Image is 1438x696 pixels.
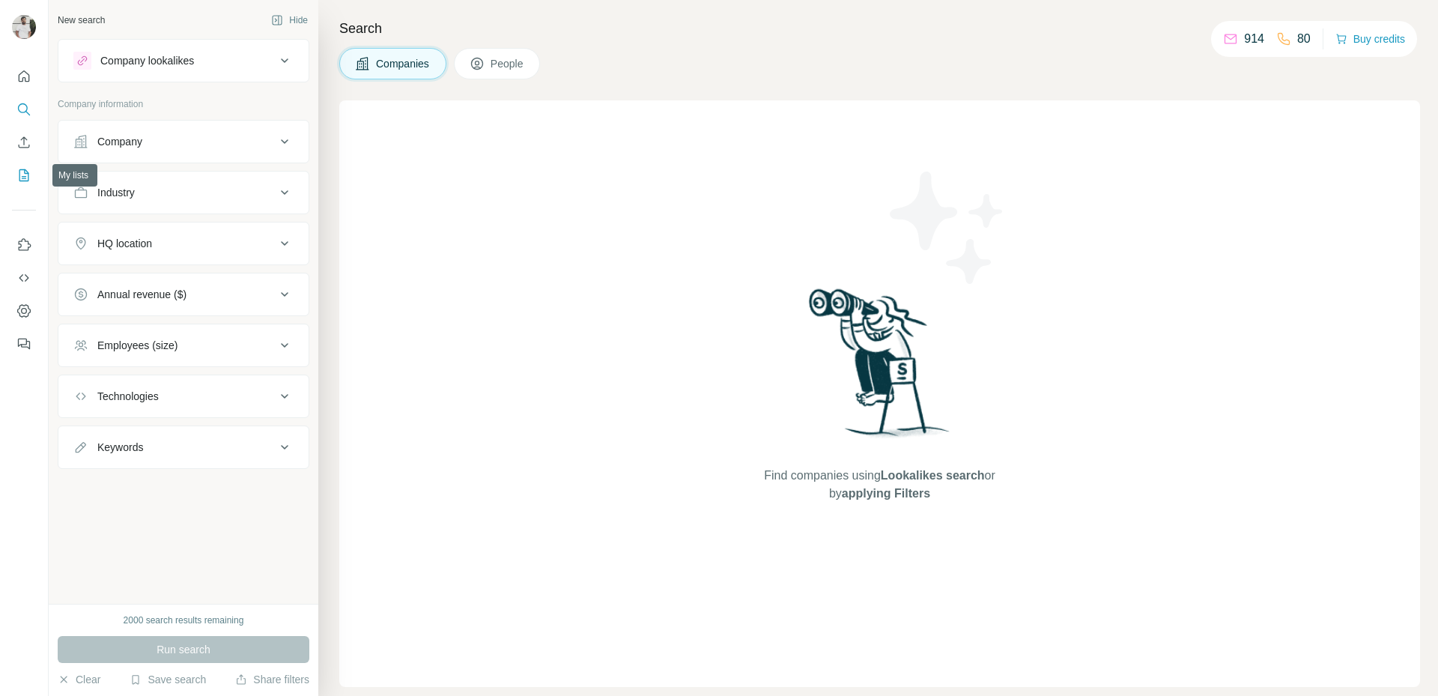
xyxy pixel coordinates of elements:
[1335,28,1405,49] button: Buy credits
[12,232,36,258] button: Use Surfe on LinkedIn
[491,56,525,71] span: People
[58,672,100,687] button: Clear
[339,18,1420,39] h4: Search
[97,389,159,404] div: Technologies
[1297,30,1311,48] p: 80
[12,264,36,291] button: Use Surfe API
[97,185,135,200] div: Industry
[12,129,36,156] button: Enrich CSV
[1244,30,1264,48] p: 914
[58,226,309,261] button: HQ location
[880,160,1015,295] img: Surfe Illustration - Stars
[842,487,930,500] span: applying Filters
[58,13,105,27] div: New search
[759,467,999,503] span: Find companies using or by
[881,469,985,482] span: Lookalikes search
[97,440,143,455] div: Keywords
[12,63,36,90] button: Quick start
[12,330,36,357] button: Feedback
[58,378,309,414] button: Technologies
[58,97,309,111] p: Company information
[58,327,309,363] button: Employees (size)
[12,162,36,189] button: My lists
[235,672,309,687] button: Share filters
[97,287,186,302] div: Annual revenue ($)
[58,429,309,465] button: Keywords
[376,56,431,71] span: Companies
[261,9,318,31] button: Hide
[97,134,142,149] div: Company
[58,43,309,79] button: Company lookalikes
[97,338,178,353] div: Employees (size)
[58,175,309,211] button: Industry
[58,276,309,312] button: Annual revenue ($)
[12,96,36,123] button: Search
[130,672,206,687] button: Save search
[97,236,152,251] div: HQ location
[12,297,36,324] button: Dashboard
[802,285,958,452] img: Surfe Illustration - Woman searching with binoculars
[124,614,244,627] div: 2000 search results remaining
[100,53,194,68] div: Company lookalikes
[12,15,36,39] img: Avatar
[58,124,309,160] button: Company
